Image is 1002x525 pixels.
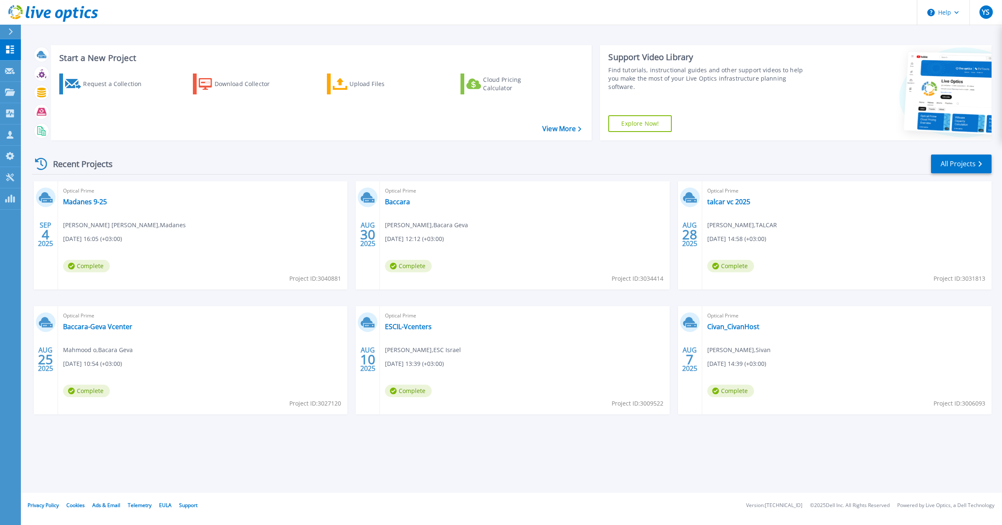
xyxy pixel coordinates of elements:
span: [DATE] 14:58 (+03:00) [707,234,766,243]
span: Mahmood o , Bacara Geva [63,345,133,355]
a: Madanes 9-25 [63,198,107,206]
div: Request a Collection [83,76,150,92]
span: 4 [42,231,49,238]
span: 25 [38,356,53,363]
a: Download Collector [193,74,286,94]
div: SEP 2025 [38,219,53,250]
span: Optical Prime [63,186,342,195]
a: Explore Now! [608,115,672,132]
span: Project ID: 3027120 [289,399,341,408]
a: Telemetry [128,502,152,509]
div: AUG 2025 [360,344,376,375]
span: Project ID: 3006093 [934,399,985,408]
span: [PERSON_NAME] , Bacara Geva [385,221,468,230]
span: [PERSON_NAME] , Sivan [707,345,771,355]
h3: Start a New Project [59,53,581,63]
span: Complete [707,385,754,397]
div: AUG 2025 [38,344,53,375]
span: Project ID: 3031813 [934,274,985,283]
li: Powered by Live Optics, a Dell Technology [897,503,994,508]
a: Privacy Policy [28,502,59,509]
a: ESCIL-Vcenters [385,322,432,331]
li: Version: [TECHNICAL_ID] [746,503,802,508]
a: Cloud Pricing Calculator [461,74,554,94]
span: Complete [707,260,754,272]
span: [PERSON_NAME] , TALCAR [707,221,777,230]
div: Recent Projects [32,154,124,174]
span: 10 [360,356,375,363]
span: Optical Prime [63,311,342,320]
a: EULA [159,502,172,509]
span: Optical Prime [707,311,987,320]
span: [PERSON_NAME] [PERSON_NAME] , Madanes [63,221,186,230]
span: Project ID: 3040881 [289,274,341,283]
span: 7 [686,356,693,363]
a: Cookies [66,502,85,509]
div: Download Collector [215,76,281,92]
a: talcar vc 2025 [707,198,750,206]
span: 30 [360,231,375,238]
a: Ads & Email [92,502,120,509]
span: Optical Prime [385,311,664,320]
div: Support Video Library [608,52,810,63]
div: AUG 2025 [682,219,698,250]
a: Upload Files [327,74,420,94]
span: Complete [63,385,110,397]
a: All Projects [931,155,992,173]
span: Project ID: 3009522 [612,399,663,408]
span: Complete [385,260,432,272]
span: Optical Prime [385,186,664,195]
span: [DATE] 10:54 (+03:00) [63,359,122,368]
span: [DATE] 13:39 (+03:00) [385,359,444,368]
a: View More [542,125,581,133]
div: Upload Files [349,76,416,92]
div: AUG 2025 [360,219,376,250]
div: Find tutorials, instructional guides and other support videos to help you make the most of your L... [608,66,810,91]
a: Support [179,502,197,509]
span: Optical Prime [707,186,987,195]
a: Civan_CivanHost [707,322,759,331]
span: [DATE] 16:05 (+03:00) [63,234,122,243]
span: Complete [63,260,110,272]
span: YS [982,9,989,15]
span: [DATE] 14:39 (+03:00) [707,359,766,368]
span: Project ID: 3034414 [612,274,663,283]
span: [DATE] 12:12 (+03:00) [385,234,444,243]
span: Complete [385,385,432,397]
div: AUG 2025 [682,344,698,375]
li: © 2025 Dell Inc. All Rights Reserved [810,503,890,508]
a: Baccara [385,198,410,206]
a: Request a Collection [59,74,152,94]
a: Baccara-Geva Vcenter [63,322,132,331]
span: 28 [682,231,697,238]
div: Cloud Pricing Calculator [483,76,550,92]
span: [PERSON_NAME] , ESC Israel [385,345,461,355]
